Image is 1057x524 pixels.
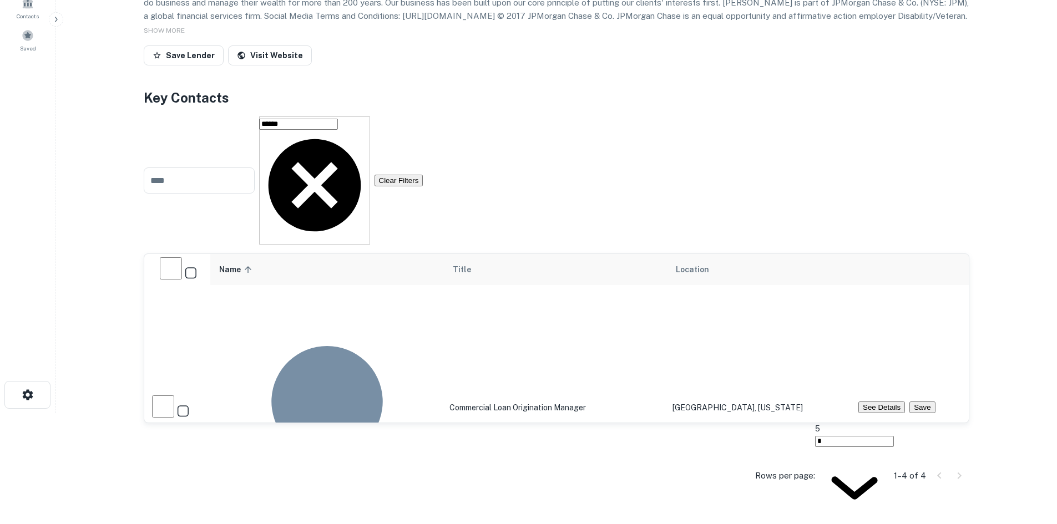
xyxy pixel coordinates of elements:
[453,263,485,276] span: Title
[144,27,185,34] span: SHOW MORE
[216,291,438,513] img: 9c8pery4andzj6ohjkjp54ma2
[144,88,969,108] h4: Key Contacts
[3,25,52,55] a: Saved
[144,45,224,65] button: Save Lender
[444,254,667,285] th: Title
[17,12,39,21] span: Contacts
[375,175,423,186] button: Clear Filters
[20,44,36,53] span: Saved
[228,45,312,65] a: Visit Website
[894,469,926,482] p: 1–4 of 4
[815,423,894,435] div: 5
[909,401,935,413] button: Save
[219,263,255,276] span: Name
[210,254,444,285] th: Name
[144,254,969,423] div: scrollable content
[667,254,853,285] th: Location
[755,469,815,482] p: Rows per page:
[1002,435,1057,489] iframe: Chat Widget
[676,263,709,276] span: Location
[858,401,905,413] button: See Details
